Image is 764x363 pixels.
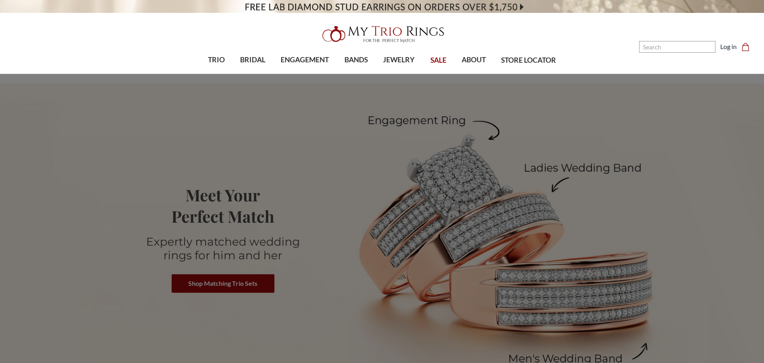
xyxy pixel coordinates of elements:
a: JEWELRY [375,47,422,73]
a: BANDS [337,47,375,73]
a: STORE LOCATOR [493,47,564,74]
span: ABOUT [462,55,486,65]
img: My Trio Rings [318,21,446,47]
a: ABOUT [454,47,493,73]
a: My Trio Rings [222,21,542,47]
a: Log in [720,42,737,51]
span: BANDS [344,55,368,65]
a: ENGAGEMENT [273,47,336,73]
button: submenu toggle [352,73,360,74]
span: ENGAGEMENT [281,55,329,65]
button: submenu toggle [212,73,220,74]
button: submenu toggle [470,73,478,74]
button: submenu toggle [301,73,309,74]
span: SALE [430,55,446,66]
span: TRIO [208,55,225,65]
input: Search and use arrows or TAB to navigate results [639,41,715,53]
svg: cart.cart_preview [742,43,750,51]
a: Cart with 0 items [742,42,754,51]
span: BRIDAL [240,55,265,65]
span: STORE LOCATOR [501,55,556,66]
a: TRIO [200,47,232,73]
button: submenu toggle [249,73,257,74]
button: submenu toggle [395,73,403,74]
a: BRIDAL [232,47,273,73]
span: JEWELRY [383,55,415,65]
a: SALE [422,47,454,74]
